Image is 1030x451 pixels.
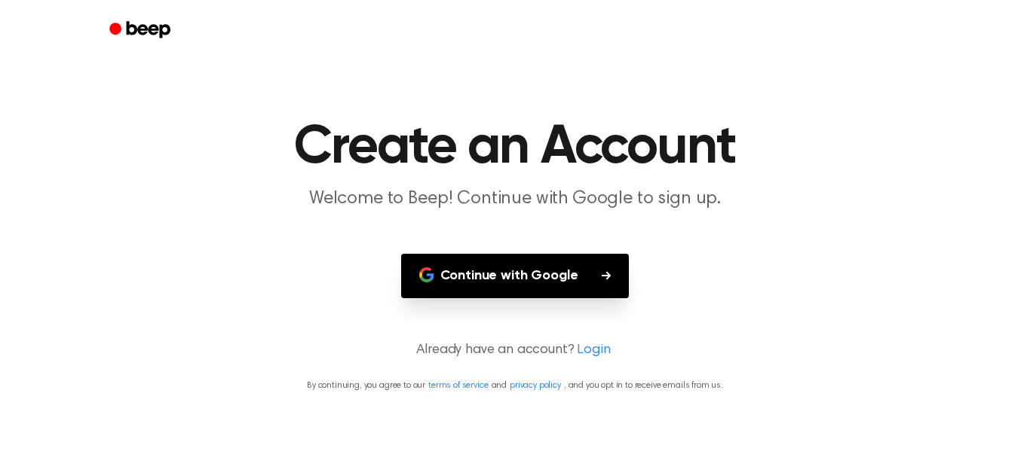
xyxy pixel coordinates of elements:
[225,187,805,212] p: Welcome to Beep! Continue with Google to sign up.
[99,16,184,45] a: Beep
[18,379,1012,392] p: By continuing, you agree to our and , and you opt in to receive emails from us.
[18,340,1012,361] p: Already have an account?
[577,340,610,361] a: Login
[129,120,901,175] h1: Create an Account
[401,254,630,298] button: Continue with Google
[510,381,561,390] a: privacy policy
[428,381,488,390] a: terms of service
